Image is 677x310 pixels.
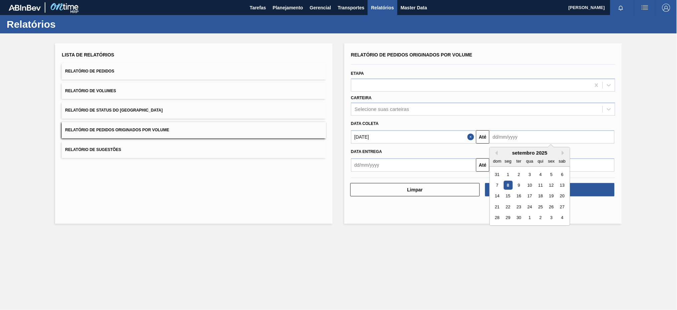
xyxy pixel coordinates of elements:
[503,181,513,190] div: Choose segunda-feira, 8 de setembro de 2025
[547,213,556,222] div: Choose sexta-feira, 3 de outubro de 2025
[558,157,567,166] div: sab
[65,147,121,152] span: Relatório de Sugestões
[493,181,502,190] div: Choose domingo, 7 de setembro de 2025
[525,213,534,222] div: Choose quarta-feira, 1 de outubro de 2025
[558,170,567,179] div: Choose sábado, 6 de setembro de 2025
[65,128,169,132] span: Relatório de Pedidos Originados por Volume
[515,157,524,166] div: ter
[490,150,570,156] div: setembro 2025
[515,181,524,190] div: Choose terça-feira, 9 de setembro de 2025
[351,71,364,76] label: Etapa
[485,183,615,196] button: Download
[65,108,162,113] span: Relatório de Status do [GEOGRAPHIC_DATA]
[503,157,513,166] div: seg
[62,122,326,138] button: Relatório de Pedidos Originados por Volume
[493,213,502,222] div: Choose domingo, 28 de setembro de 2025
[536,202,545,211] div: Choose quinta-feira, 25 de setembro de 2025
[515,213,524,222] div: Choose terça-feira, 30 de setembro de 2025
[547,157,556,166] div: sex
[476,130,489,144] button: Até
[310,4,331,12] span: Gerencial
[338,4,364,12] span: Transportes
[641,4,649,12] img: userActions
[489,130,615,144] input: dd/mm/yyyy
[536,170,545,179] div: Choose quinta-feira, 4 de setembro de 2025
[493,151,498,155] button: Previous Month
[536,192,545,201] div: Choose quinta-feira, 18 de setembro de 2025
[351,130,476,144] input: dd/mm/yyyy
[62,63,326,80] button: Relatório de Pedidos
[493,170,502,179] div: Choose domingo, 31 de agosto de 2025
[525,192,534,201] div: Choose quarta-feira, 17 de setembro de 2025
[610,3,632,12] button: Notificações
[65,89,116,93] span: Relatório de Volumes
[7,20,125,28] h1: Relatórios
[536,213,545,222] div: Choose quinta-feira, 2 de outubro de 2025
[547,170,556,179] div: Choose sexta-feira, 5 de setembro de 2025
[493,157,502,166] div: dom
[562,151,567,155] button: Next Month
[558,192,567,201] div: Choose sábado, 20 de setembro de 2025
[9,5,41,11] img: TNhmsLtSVTkK8tSr43FrP2fwEKptu5GPRR3wAAAABJRU5ErkJggg==
[351,96,372,100] label: Carteira
[401,4,427,12] span: Master Data
[493,192,502,201] div: Choose domingo, 14 de setembro de 2025
[65,69,114,73] span: Relatório de Pedidos
[547,192,556,201] div: Choose sexta-feira, 19 de setembro de 2025
[371,4,394,12] span: Relatórios
[515,202,524,211] div: Choose terça-feira, 23 de setembro de 2025
[350,183,480,196] button: Limpar
[515,170,524,179] div: Choose terça-feira, 2 de setembro de 2025
[525,157,534,166] div: qua
[503,202,513,211] div: Choose segunda-feira, 22 de setembro de 2025
[250,4,266,12] span: Tarefas
[351,158,476,172] input: dd/mm/yyyy
[503,192,513,201] div: Choose segunda-feira, 15 de setembro de 2025
[273,4,303,12] span: Planejamento
[558,202,567,211] div: Choose sábado, 27 de setembro de 2025
[536,157,545,166] div: qui
[503,213,513,222] div: Choose segunda-feira, 29 de setembro de 2025
[62,52,114,57] span: Lista de Relatórios
[62,83,326,99] button: Relatório de Volumes
[515,192,524,201] div: Choose terça-feira, 16 de setembro de 2025
[476,158,489,172] button: Até
[558,213,567,222] div: Choose sábado, 4 de outubro de 2025
[355,107,409,112] div: Selecione suas carteiras
[351,121,379,126] span: Data coleta
[492,169,568,223] div: month 2025-09
[351,52,472,57] span: Relatório de Pedidos Originados por Volume
[525,170,534,179] div: Choose quarta-feira, 3 de setembro de 2025
[536,181,545,190] div: Choose quinta-feira, 11 de setembro de 2025
[467,130,476,144] button: Close
[558,181,567,190] div: Choose sábado, 13 de setembro de 2025
[62,102,326,119] button: Relatório de Status do [GEOGRAPHIC_DATA]
[62,142,326,158] button: Relatório de Sugestões
[525,202,534,211] div: Choose quarta-feira, 24 de setembro de 2025
[351,149,382,154] span: Data entrega
[662,4,670,12] img: Logout
[503,170,513,179] div: Choose segunda-feira, 1 de setembro de 2025
[547,202,556,211] div: Choose sexta-feira, 26 de setembro de 2025
[525,181,534,190] div: Choose quarta-feira, 10 de setembro de 2025
[547,181,556,190] div: Choose sexta-feira, 12 de setembro de 2025
[493,202,502,211] div: Choose domingo, 21 de setembro de 2025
